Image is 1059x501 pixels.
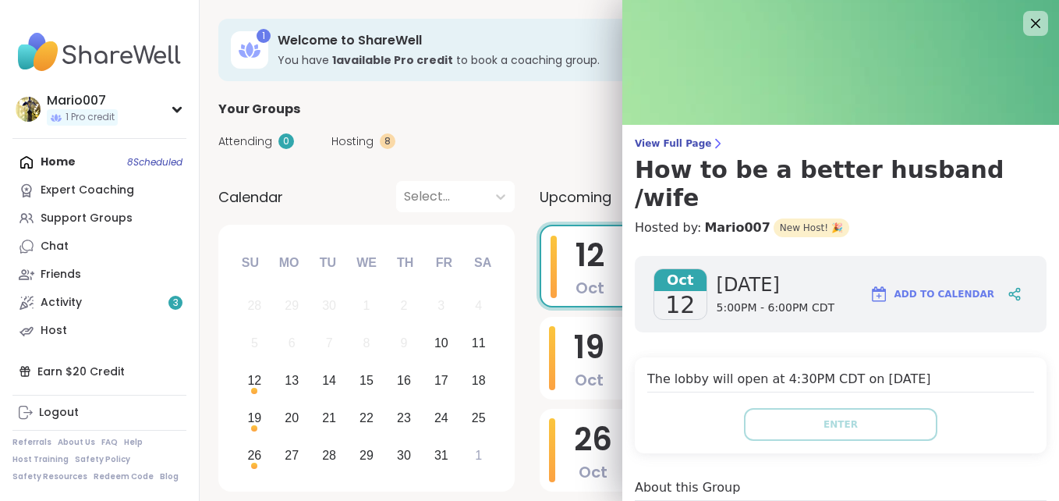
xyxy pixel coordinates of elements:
[41,323,67,339] div: Host
[894,287,994,301] span: Add to Calendar
[717,300,834,316] span: 5:00PM - 6:00PM CDT
[313,290,346,323] div: Not available Tuesday, September 30th, 2025
[322,370,336,391] div: 14
[285,445,299,466] div: 27
[635,137,1047,150] span: View Full Page
[380,133,395,149] div: 8
[472,332,486,354] div: 11
[285,407,299,428] div: 20
[350,290,384,323] div: Not available Wednesday, October 1st, 2025
[424,364,458,398] div: Choose Friday, October 17th, 2025
[238,327,271,361] div: Not available Sunday, October 5th, 2025
[434,332,448,354] div: 10
[218,187,283,208] span: Calendar
[12,399,186,427] a: Logout
[424,327,458,361] div: Choose Friday, October 10th, 2025
[462,439,495,472] div: Choose Saturday, November 1st, 2025
[635,137,1047,212] a: View Full PageHow to be a better husband /wife
[251,332,258,354] div: 5
[744,408,937,441] button: Enter
[388,401,421,435] div: Choose Thursday, October 23rd, 2025
[576,277,604,299] span: Oct
[462,327,495,361] div: Choose Saturday, October 11th, 2025
[349,246,384,280] div: We
[12,204,186,233] a: Support Groups
[322,445,336,466] div: 28
[12,261,186,289] a: Friends
[173,297,179,310] span: 3
[218,100,300,119] span: Your Groups
[424,439,458,472] div: Choose Friday, October 31st, 2025
[47,92,118,109] div: Mario007
[472,407,486,428] div: 25
[247,295,261,316] div: 28
[313,364,346,398] div: Choose Tuesday, October 14th, 2025
[427,246,461,280] div: Fr
[434,445,448,466] div: 31
[388,439,421,472] div: Choose Thursday, October 30th, 2025
[12,317,186,345] a: Host
[397,370,411,391] div: 16
[635,478,740,497] h4: About this Group
[41,267,81,282] div: Friends
[16,97,41,122] img: Mario007
[326,332,333,354] div: 7
[862,275,1001,313] button: Add to Calendar
[350,401,384,435] div: Choose Wednesday, October 22nd, 2025
[275,290,309,323] div: Not available Monday, September 29th, 2025
[58,437,95,448] a: About Us
[238,290,271,323] div: Not available Sunday, September 28th, 2025
[310,246,345,280] div: Tu
[124,437,143,448] a: Help
[322,295,336,316] div: 30
[66,111,115,124] span: 1 Pro credit
[363,295,370,316] div: 1
[285,370,299,391] div: 13
[823,417,858,432] span: Enter
[160,471,179,482] a: Blog
[635,156,1047,212] h3: How to be a better husband /wife
[247,407,261,428] div: 19
[94,471,154,482] a: Redeem Code
[388,327,421,361] div: Not available Thursday, October 9th, 2025
[313,439,346,472] div: Choose Tuesday, October 28th, 2025
[350,364,384,398] div: Choose Wednesday, October 15th, 2025
[238,439,271,472] div: Choose Sunday, October 26th, 2025
[275,439,309,472] div: Choose Monday, October 27th, 2025
[278,52,881,68] h3: You have to book a coaching group.
[575,369,604,391] span: Oct
[400,295,407,316] div: 2
[400,332,407,354] div: 9
[12,176,186,204] a: Expert Coaching
[278,133,294,149] div: 0
[475,445,482,466] div: 1
[275,364,309,398] div: Choose Monday, October 13th, 2025
[397,407,411,428] div: 23
[462,401,495,435] div: Choose Saturday, October 25th, 2025
[41,295,82,311] div: Activity
[75,454,130,465] a: Safety Policy
[331,133,374,150] span: Hosting
[434,370,448,391] div: 17
[870,285,888,304] img: ShareWell Logomark
[247,370,261,391] div: 12
[313,401,346,435] div: Choose Tuesday, October 21st, 2025
[424,290,458,323] div: Not available Friday, October 3rd, 2025
[313,327,346,361] div: Not available Tuesday, October 7th, 2025
[462,290,495,323] div: Not available Saturday, October 4th, 2025
[574,417,612,461] span: 26
[218,133,272,150] span: Attending
[271,246,306,280] div: Mo
[475,295,482,316] div: 4
[233,246,267,280] div: Su
[388,246,423,280] div: Th
[12,454,69,465] a: Host Training
[388,364,421,398] div: Choose Thursday, October 16th, 2025
[350,439,384,472] div: Choose Wednesday, October 29th, 2025
[12,25,186,80] img: ShareWell Nav Logo
[12,357,186,386] div: Earn $20 Credit
[238,401,271,435] div: Choose Sunday, October 19th, 2025
[424,401,458,435] div: Choose Friday, October 24th, 2025
[540,187,611,208] span: Upcoming
[350,327,384,361] div: Not available Wednesday, October 8th, 2025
